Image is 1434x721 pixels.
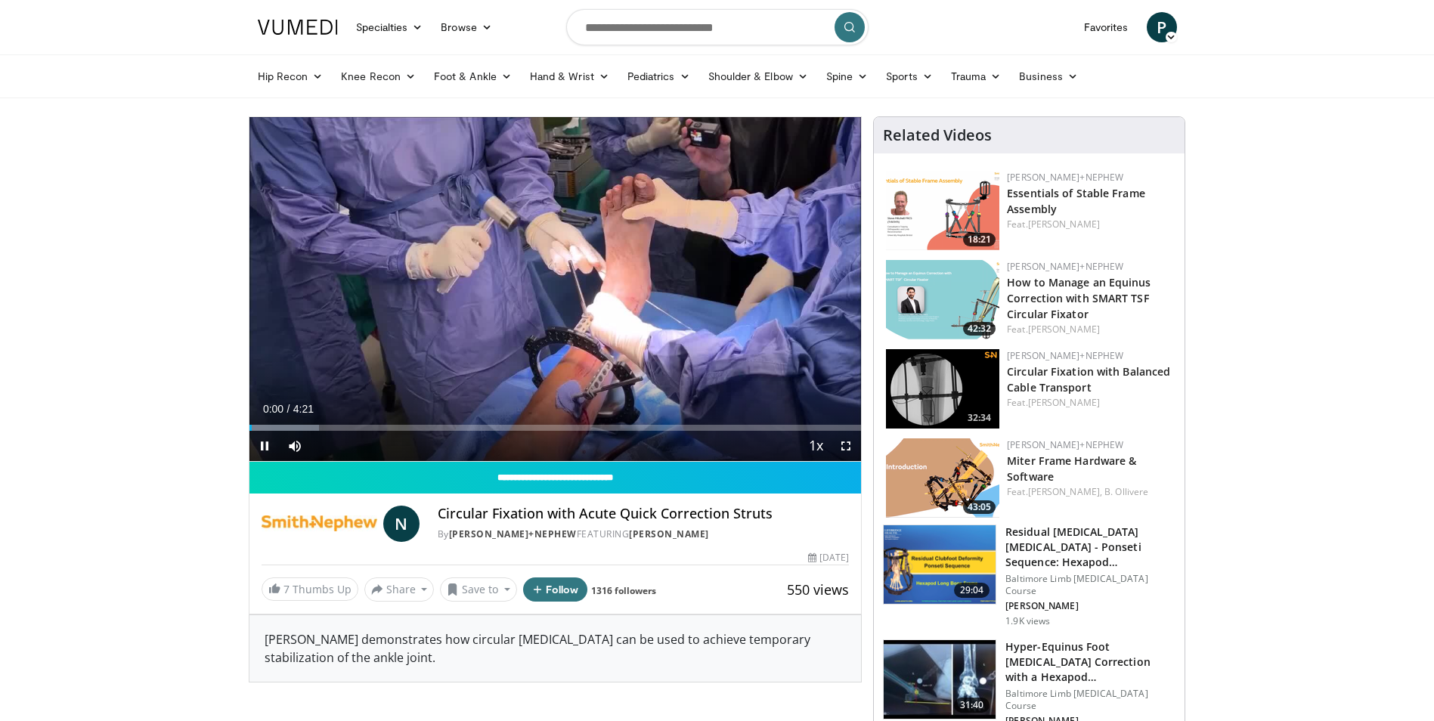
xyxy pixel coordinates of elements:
[787,580,849,599] span: 550 views
[1007,218,1172,231] div: Feat.
[283,582,290,596] span: 7
[886,171,999,250] img: 24cf651d-b6db-4f15-a1b3-8dd5763cf0e8.png.150x105_q85_crop-smart_upscale.png
[438,506,849,522] h4: Circular Fixation with Acute Quick Correction Struts
[1028,485,1102,498] a: [PERSON_NAME],
[883,126,992,144] h4: Related Videos
[831,431,861,461] button: Fullscreen
[1007,171,1123,184] a: [PERSON_NAME]+Nephew
[884,640,996,719] img: 70a93ff0-3807-4b1a-9f7e-eb88015419ba.150x105_q85_crop-smart_upscale.jpg
[523,577,588,602] button: Follow
[886,349,999,429] img: b9720efd-5fe3-4202-89fb-259f1225a9a5.png.150x105_q85_crop-smart_upscale.png
[1007,396,1172,410] div: Feat.
[449,528,577,540] a: [PERSON_NAME]+Nephew
[249,615,862,682] div: [PERSON_NAME] demonstrates how circular [MEDICAL_DATA] can be used to achieve temporary stabiliza...
[249,425,862,431] div: Progress Bar
[1007,485,1172,499] div: Feat.
[886,438,999,518] a: 43:05
[1104,485,1148,498] a: B. Ollivere
[1007,186,1145,216] a: Essentials of Stable Frame Assembly
[262,577,358,601] a: 7 Thumbs Up
[249,61,333,91] a: Hip Recon
[1005,573,1175,597] p: Baltimore Limb [MEDICAL_DATA] Course
[249,431,280,461] button: Pause
[883,525,1175,627] a: 29:04 Residual [MEDICAL_DATA] [MEDICAL_DATA] - Ponseti Sequence: Hexapod [MEDICAL_DATA] Fr… Balti...
[954,583,990,598] span: 29:04
[1075,12,1138,42] a: Favorites
[262,506,377,542] img: Smith+Nephew
[1005,600,1175,612] p: [PERSON_NAME]
[808,551,849,565] div: [DATE]
[1005,639,1175,685] h3: Hyper-Equinus Foot [MEDICAL_DATA] Correction with a Hexapod [MEDICAL_DATA] F…
[963,500,996,514] span: 43:05
[886,260,999,339] img: d563fa16-1da3-40d4-96ac-4bb77f0c8460.png.150x105_q85_crop-smart_upscale.png
[801,431,831,461] button: Playback Rate
[886,171,999,250] a: 18:21
[629,528,709,540] a: [PERSON_NAME]
[293,403,314,415] span: 4:21
[364,577,435,602] button: Share
[1005,525,1175,570] h3: Residual [MEDICAL_DATA] [MEDICAL_DATA] - Ponseti Sequence: Hexapod [MEDICAL_DATA] Fr…
[249,117,862,462] video-js: Video Player
[347,12,432,42] a: Specialties
[332,61,425,91] a: Knee Recon
[1007,260,1123,273] a: [PERSON_NAME]+Nephew
[1028,396,1100,409] a: [PERSON_NAME]
[1147,12,1177,42] a: P
[438,528,849,541] div: By FEATURING
[287,403,290,415] span: /
[886,260,999,339] a: 42:32
[566,9,869,45] input: Search topics, interventions
[1007,453,1136,484] a: Miter Frame Hardware & Software
[263,403,283,415] span: 0:00
[258,20,338,35] img: VuMedi Logo
[521,61,618,91] a: Hand & Wrist
[1010,61,1087,91] a: Business
[432,12,501,42] a: Browse
[1007,349,1123,362] a: [PERSON_NAME]+Nephew
[440,577,517,602] button: Save to
[1007,364,1170,395] a: Circular Fixation with Balanced Cable Transport
[591,584,656,597] a: 1316 followers
[954,698,990,713] span: 31:40
[886,349,999,429] a: 32:34
[1028,323,1100,336] a: [PERSON_NAME]
[1007,323,1172,336] div: Feat.
[963,233,996,246] span: 18:21
[942,61,1011,91] a: Trauma
[425,61,521,91] a: Foot & Ankle
[1007,275,1151,321] a: How to Manage an Equinus Correction with SMART TSF Circular Fixator
[699,61,817,91] a: Shoulder & Elbow
[383,506,420,542] a: N
[618,61,699,91] a: Pediatrics
[1028,218,1100,231] a: [PERSON_NAME]
[1005,615,1050,627] p: 1.9K views
[1005,688,1175,712] p: Baltimore Limb [MEDICAL_DATA] Course
[817,61,877,91] a: Spine
[877,61,942,91] a: Sports
[280,431,310,461] button: Mute
[886,438,999,518] img: 4b5f3494-a725-47f5-b770-bed2761337cf.png.150x105_q85_crop-smart_upscale.png
[884,525,996,604] img: a7b0aa58-6372-447f-befe-b48b9852bdc9.png.150x105_q85_crop-smart_upscale.png
[963,411,996,425] span: 32:34
[1007,438,1123,451] a: [PERSON_NAME]+Nephew
[963,322,996,336] span: 42:32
